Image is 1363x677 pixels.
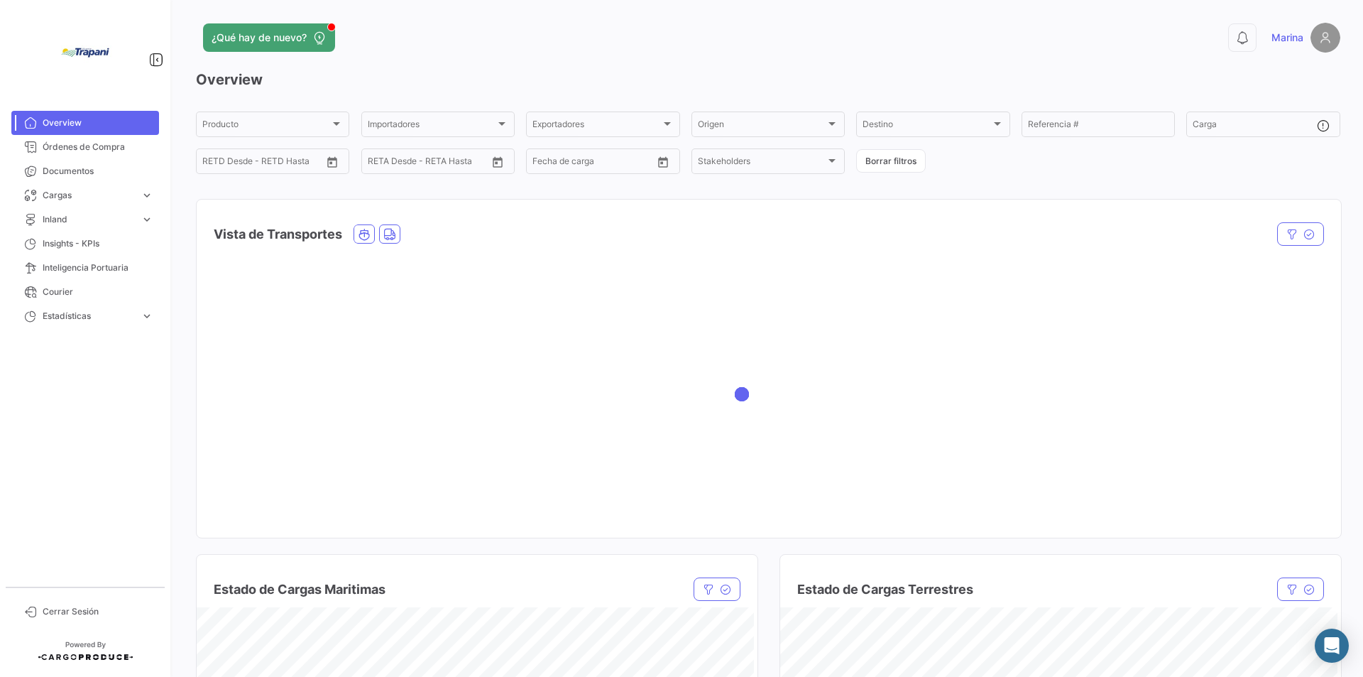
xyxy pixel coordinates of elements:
span: Destino [863,121,990,131]
input: Desde [368,158,369,168]
span: Overview [43,117,153,129]
h4: Vista de Transportes [214,224,342,244]
button: Ocean [354,225,374,243]
a: Inteligencia Portuaria [11,256,159,280]
button: ¿Qué hay de nuevo? [203,23,335,52]
h3: Overview [196,70,1340,90]
a: Insights - KPIs [11,232,159,256]
button: Land [380,225,400,243]
span: Origen [698,121,826,131]
span: Courier [43,286,153,298]
span: Cargas [43,189,135,202]
span: Estadísticas [43,310,135,323]
span: Órdenes de Compra [43,141,153,153]
button: Open calendar [487,151,508,173]
input: Desde [532,158,534,168]
span: ¿Qué hay de nuevo? [212,31,307,45]
button: Borrar filtros [856,149,926,173]
span: Documentos [43,165,153,178]
span: Inland [43,213,135,226]
a: Overview [11,111,159,135]
a: Órdenes de Compra [11,135,159,159]
span: Marina [1271,31,1303,45]
div: Abrir Intercom Messenger [1315,629,1349,663]
button: Open calendar [322,151,343,173]
span: Producto [202,121,330,131]
span: expand_more [141,213,153,226]
span: expand_more [141,189,153,202]
a: Courier [11,280,159,304]
input: Hasta [544,158,601,168]
h4: Estado de Cargas Terrestres [797,580,973,600]
img: bd005829-9598-4431-b544-4b06bbcd40b2.jpg [50,17,121,88]
span: expand_more [141,310,153,323]
button: Open calendar [652,151,674,173]
span: Stakeholders [698,158,826,168]
h4: Estado de Cargas Maritimas [214,580,385,600]
input: Hasta [214,158,270,168]
a: Documentos [11,159,159,183]
span: Importadores [368,121,496,131]
span: Insights - KPIs [43,237,153,250]
span: Exportadores [532,121,660,131]
span: Inteligencia Portuaria [43,261,153,274]
span: Cerrar Sesión [43,605,153,618]
input: Hasta [379,158,436,168]
img: placeholder-user.png [1310,23,1340,53]
input: Desde [202,158,204,168]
